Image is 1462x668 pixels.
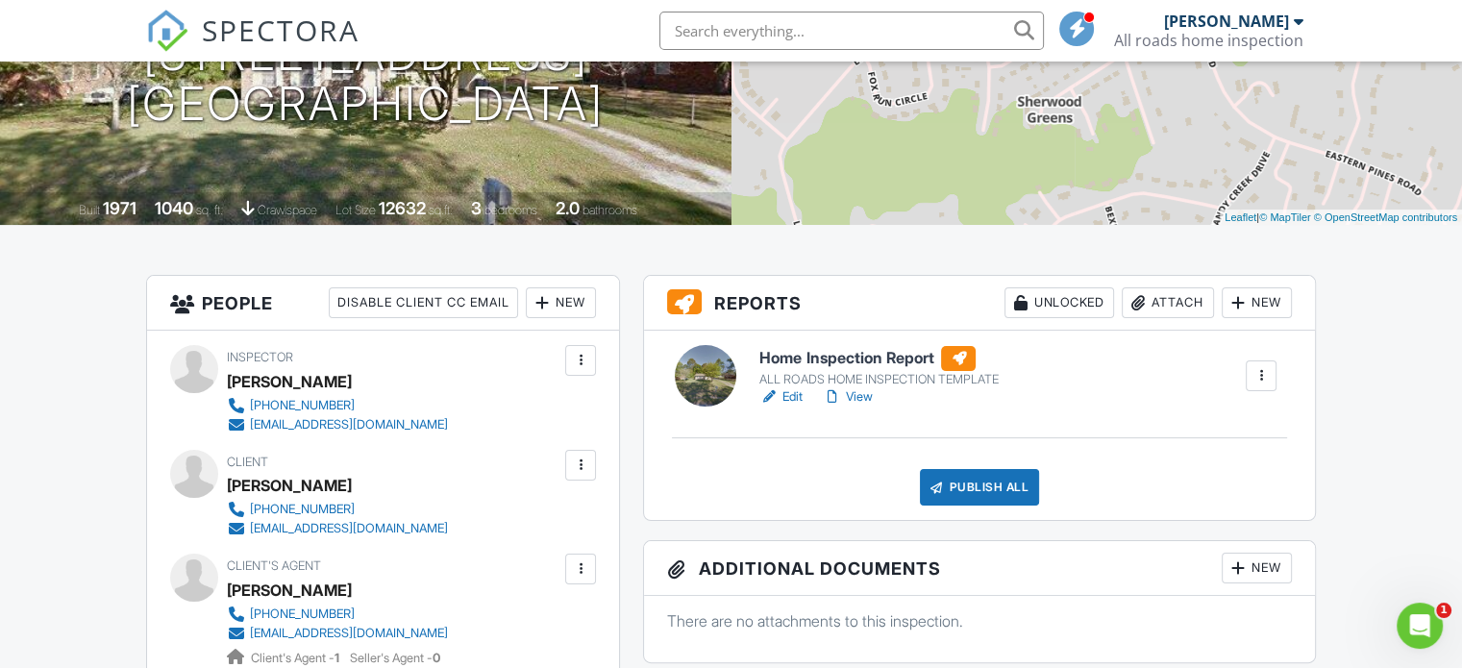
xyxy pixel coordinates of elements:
[227,558,321,573] span: Client's Agent
[202,10,359,50] span: SPECTORA
[227,455,268,469] span: Client
[227,471,352,500] div: [PERSON_NAME]
[1222,553,1292,583] div: New
[484,203,537,217] span: bedrooms
[1259,211,1311,223] a: © MapTiler
[1397,603,1443,649] iframe: Intercom live chat
[759,346,998,388] a: Home Inspection Report ALL ROADS HOME INSPECTION TEMPLATE
[251,651,342,665] span: Client's Agent -
[146,26,359,66] a: SPECTORA
[147,276,619,331] h3: People
[659,12,1044,50] input: Search everything...
[335,651,339,665] strong: 1
[433,651,440,665] strong: 0
[920,469,1040,506] div: Publish All
[250,606,355,622] div: [PHONE_NUMBER]
[227,396,448,415] a: [PHONE_NUMBER]
[103,198,136,218] div: 1971
[526,287,596,318] div: New
[196,203,223,217] span: sq. ft.
[1114,31,1303,50] div: All roads home inspection
[258,203,317,217] span: crawlspace
[227,519,448,538] a: [EMAIL_ADDRESS][DOMAIN_NAME]
[644,541,1315,596] h3: Additional Documents
[759,372,998,387] div: ALL ROADS HOME INSPECTION TEMPLATE
[227,350,293,364] span: Inspector
[1220,210,1462,226] div: |
[350,651,440,665] span: Seller's Agent -
[379,198,426,218] div: 12632
[250,398,355,413] div: [PHONE_NUMBER]
[329,287,518,318] div: Disable Client CC Email
[127,29,604,131] h1: [STREET_ADDRESS] [GEOGRAPHIC_DATA]
[227,624,448,643] a: [EMAIL_ADDRESS][DOMAIN_NAME]
[1314,211,1457,223] a: © OpenStreetMap contributors
[146,10,188,52] img: The Best Home Inspection Software - Spectora
[582,203,637,217] span: bathrooms
[250,626,448,641] div: [EMAIL_ADDRESS][DOMAIN_NAME]
[335,203,376,217] span: Lot Size
[759,387,803,407] a: Edit
[250,502,355,517] div: [PHONE_NUMBER]
[1004,287,1114,318] div: Unlocked
[1122,287,1214,318] div: Attach
[79,203,100,217] span: Built
[1164,12,1289,31] div: [PERSON_NAME]
[644,276,1315,331] h3: Reports
[155,198,193,218] div: 1040
[250,417,448,433] div: [EMAIL_ADDRESS][DOMAIN_NAME]
[759,346,998,371] h6: Home Inspection Report
[1436,603,1451,618] span: 1
[227,367,352,396] div: [PERSON_NAME]
[227,415,448,434] a: [EMAIL_ADDRESS][DOMAIN_NAME]
[227,576,352,605] a: [PERSON_NAME]
[471,198,482,218] div: 3
[429,203,453,217] span: sq.ft.
[1225,211,1256,223] a: Leaflet
[250,521,448,536] div: [EMAIL_ADDRESS][DOMAIN_NAME]
[667,610,1292,631] p: There are no attachments to this inspection.
[227,605,448,624] a: [PHONE_NUMBER]
[227,500,448,519] a: [PHONE_NUMBER]
[1222,287,1292,318] div: New
[556,198,580,218] div: 2.0
[822,387,872,407] a: View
